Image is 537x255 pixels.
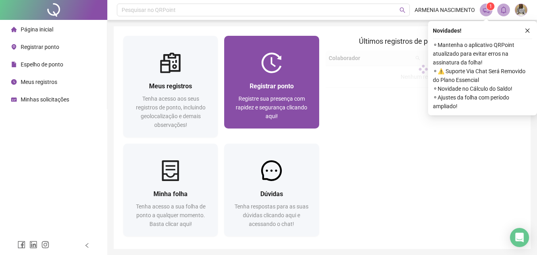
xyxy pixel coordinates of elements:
span: clock-circle [11,79,17,85]
span: Minha folha [153,190,188,198]
a: Minha folhaTenha acesso a sua folha de ponto a qualquer momento. Basta clicar aqui! [123,144,218,236]
span: Tenha acesso aos seus registros de ponto, incluindo geolocalização e demais observações! [136,95,205,128]
span: instagram [41,241,49,249]
span: Espelho de ponto [21,61,63,68]
a: DúvidasTenha respostas para as suas dúvidas clicando aqui e acessando o chat! [224,144,319,236]
span: notification [483,6,490,14]
span: schedule [11,97,17,102]
span: Minhas solicitações [21,96,69,103]
span: search [399,7,405,13]
span: ⚬ Mantenha o aplicativo QRPoint atualizado para evitar erros na assinatura da folha! [433,41,532,67]
span: Meus registros [21,79,57,85]
span: Últimos registros de ponto sincronizados [359,37,487,45]
a: Meus registrosTenha acesso aos seus registros de ponto, incluindo geolocalização e demais observa... [123,36,218,137]
sup: 1 [487,2,494,10]
span: facebook [17,241,25,249]
span: Meus registros [149,82,192,90]
span: 1 [489,4,492,9]
span: Tenha respostas para as suas dúvidas clicando aqui e acessando o chat! [235,203,308,227]
img: 63967 [515,4,527,16]
span: linkedin [29,241,37,249]
span: ⚬ ⚠️ Suporte Via Chat Será Removido do Plano Essencial [433,67,532,84]
span: Registrar ponto [250,82,294,90]
span: ARMENIA NASCIMENTO [415,6,475,14]
span: Página inicial [21,26,53,33]
div: Open Intercom Messenger [510,228,529,247]
span: bell [500,6,507,14]
span: ⚬ Novidade no Cálculo do Saldo! [433,84,532,93]
span: Dúvidas [260,190,283,198]
a: Registrar pontoRegistre sua presença com rapidez e segurança clicando aqui! [224,36,319,128]
span: Tenha acesso a sua folha de ponto a qualquer momento. Basta clicar aqui! [136,203,205,227]
span: Registrar ponto [21,44,59,50]
span: close [525,28,530,33]
span: ⚬ Ajustes da folha com período ampliado! [433,93,532,111]
span: Novidades ! [433,26,461,35]
span: left [84,243,90,248]
span: file [11,62,17,67]
span: home [11,27,17,32]
span: environment [11,44,17,50]
span: Registre sua presença com rapidez e segurança clicando aqui! [236,95,307,119]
